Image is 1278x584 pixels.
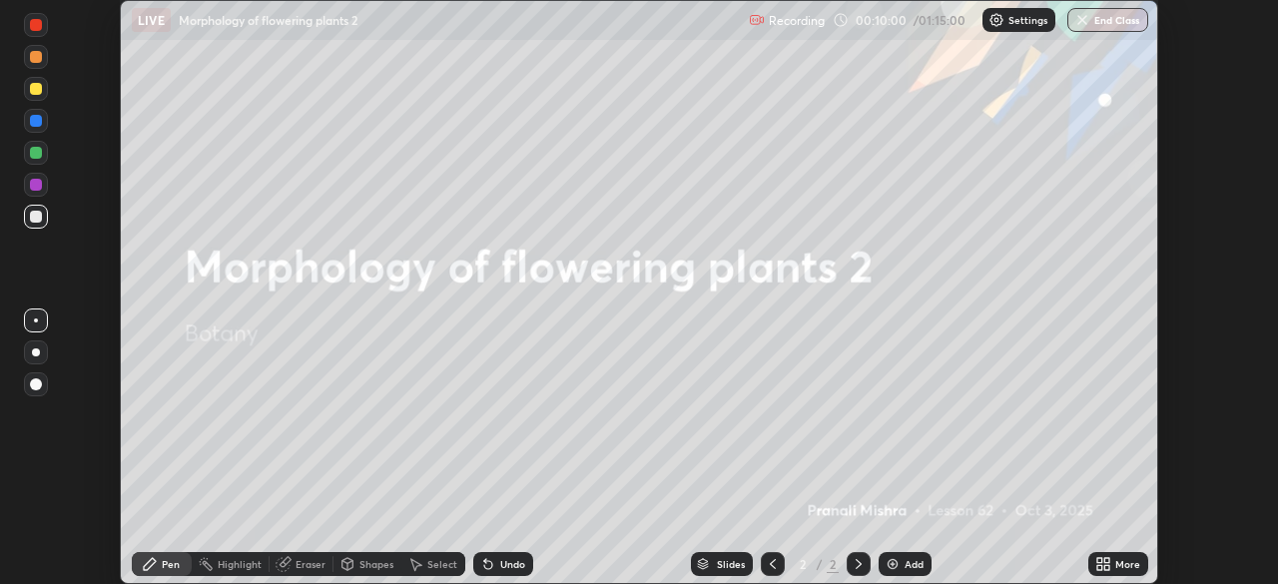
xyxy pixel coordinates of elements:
[827,555,839,573] div: 2
[749,12,765,28] img: recording.375f2c34.svg
[218,559,262,569] div: Highlight
[427,559,457,569] div: Select
[885,556,901,572] img: add-slide-button
[769,13,825,28] p: Recording
[793,558,813,570] div: 2
[500,559,525,569] div: Undo
[905,559,924,569] div: Add
[1115,559,1140,569] div: More
[162,559,180,569] div: Pen
[138,12,165,28] p: LIVE
[988,12,1004,28] img: class-settings-icons
[359,559,393,569] div: Shapes
[1074,12,1090,28] img: end-class-cross
[817,558,823,570] div: /
[1008,15,1047,25] p: Settings
[1067,8,1148,32] button: End Class
[717,559,745,569] div: Slides
[179,12,357,28] p: Morphology of flowering plants 2
[296,559,325,569] div: Eraser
